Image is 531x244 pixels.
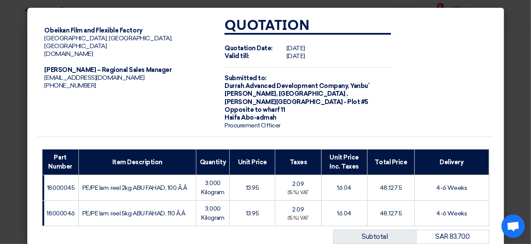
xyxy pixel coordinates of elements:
span: 4-6 Weeks [437,210,467,217]
span: 4-6 Weeks [437,184,467,192]
div: (15%) VAT [279,215,317,222]
span: 48,127.5 [380,184,402,192]
strong: Submitted to: [225,75,267,82]
th: Delivery [414,150,489,175]
th: Quantity [196,150,230,175]
td: 18000045 [42,175,78,201]
div: (15%) VAT [279,189,317,197]
th: Total Price [367,150,414,175]
span: PE/PE lam. reel 5kg ABU FAHAD, 110 Ã‚Â [82,210,186,217]
span: [DOMAIN_NAME] [45,50,93,58]
strong: Quotation [225,19,310,33]
strong: Valid till: [225,52,249,60]
th: Part Number [42,150,78,175]
td: 18000046 [42,201,78,226]
span: 16.04 [337,184,352,192]
span: Durrah Advanced Development Company, [225,82,349,90]
span: 13.95 [246,184,259,192]
strong: Quotation Date: [225,45,273,52]
span: 3,000 Kilogram [202,205,225,221]
th: Unit Price [230,150,275,175]
div: Open chat [502,215,525,238]
span: Yanbu` [PERSON_NAME], [GEOGRAPHIC_DATA] ,[PERSON_NAME][GEOGRAPHIC_DATA] - Plot #5 Opposite to wha... [225,82,369,114]
span: 2.09 [292,206,304,213]
span: [GEOGRAPHIC_DATA], [GEOGRAPHIC_DATA], [GEOGRAPHIC_DATA] [45,35,173,50]
td: SAR 83,700 [416,230,489,244]
div: [PERSON_NAME] – Regional Sales Manager [45,66,211,74]
span: PE/PE lam. reel 2kg ABU FAHAD, 100 Ã‚Â [82,184,187,192]
span: [PHONE_NUMBER] [45,82,96,89]
span: 3,000 Kilogram [202,179,225,196]
th: Unit Price Inc. Taxes [321,150,367,175]
span: 16.04 [337,210,352,217]
span: 13.95 [246,210,259,217]
span: Haifa Abo-admah [225,114,277,121]
td: Subtotal [333,230,416,244]
span: Procurement Officer [225,122,280,129]
th: Taxes [275,150,321,175]
span: [DATE] [287,45,305,52]
span: 48,127.5 [380,210,402,217]
th: Item Description [78,150,196,175]
span: [DATE] [287,52,305,60]
span: [EMAIL_ADDRESS][DOMAIN_NAME] [45,74,145,81]
div: Obeikan Film and Flexible Factory [45,27,211,35]
span: 2.09 [292,180,304,188]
